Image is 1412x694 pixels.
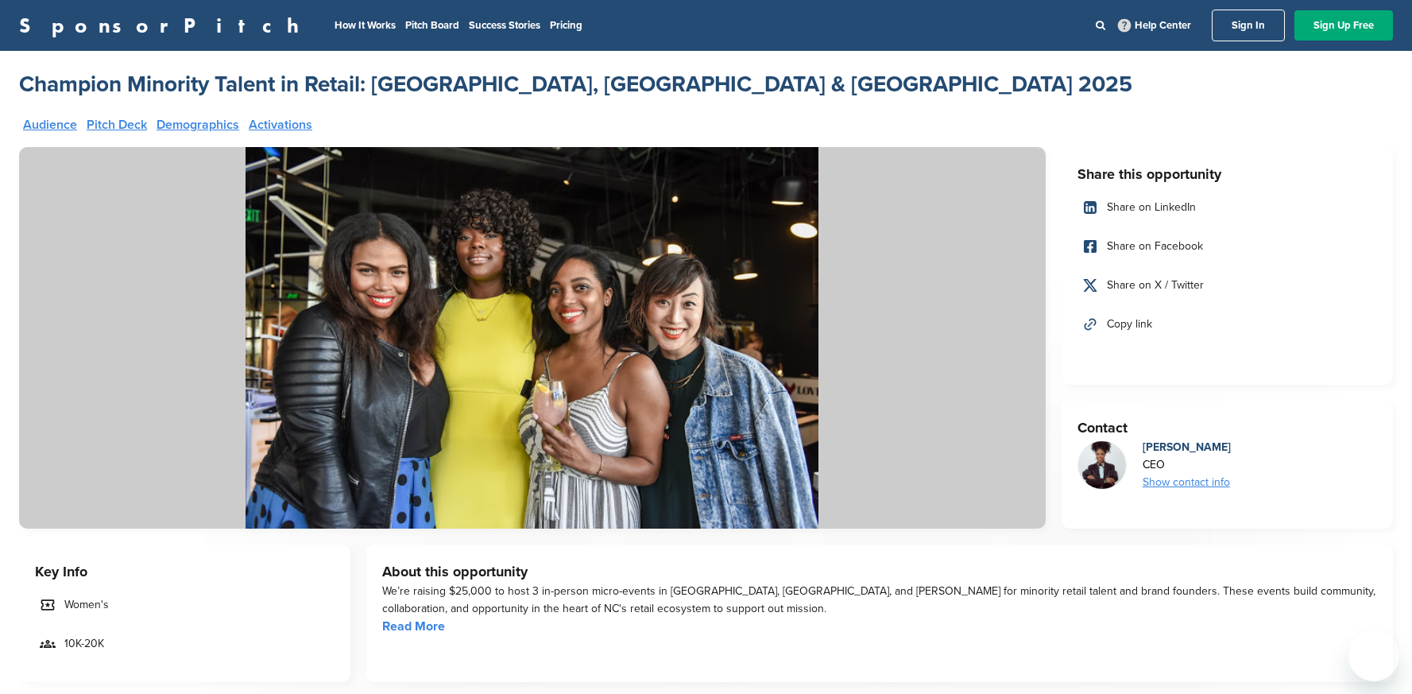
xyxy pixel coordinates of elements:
[1348,630,1399,681] iframe: Button to launch messaging window
[1107,316,1152,333] span: Copy link
[550,19,582,32] a: Pricing
[382,560,1377,583] h3: About this opportunity
[64,596,109,614] span: Women's
[1107,238,1203,255] span: Share on Facebook
[19,70,1132,99] a: Champion Minority Talent in Retail: [GEOGRAPHIC_DATA], [GEOGRAPHIC_DATA] & [GEOGRAPHIC_DATA] 2025
[1077,230,1377,263] a: Share on Facebook
[335,19,396,32] a: How It Works
[1077,163,1377,185] h3: Share this opportunity
[64,635,104,653] span: 10K-20K
[382,583,1377,618] div: We’re raising $25,000 to host 3 in-person micro-events in [GEOGRAPHIC_DATA], [GEOGRAPHIC_DATA], a...
[1294,10,1393,41] a: Sign Up Free
[1107,199,1196,216] span: Share on LinkedIn
[1078,441,1126,489] img: Brittany hicks woc founder headshot
[1115,16,1194,35] a: Help Center
[157,118,239,131] a: Demographics
[1077,417,1377,439] h3: Contact
[19,147,1046,529] img: Sponsorpitch &
[469,19,540,32] a: Success Stories
[1077,269,1377,302] a: Share on X / Twitter
[382,618,445,634] a: Read More
[23,118,77,131] a: Audience
[1077,308,1377,341] a: Copy link
[35,560,335,583] h3: Key Info
[87,118,147,131] a: Pitch Deck
[19,15,309,36] a: SponsorPitch
[1212,10,1285,41] a: Sign In
[1143,456,1231,474] div: CEO
[1077,191,1377,224] a: Share on LinkedIn
[1143,439,1231,456] div: [PERSON_NAME]
[405,19,459,32] a: Pitch Board
[1143,474,1231,491] div: Show contact info
[1107,277,1204,294] span: Share on X / Twitter
[249,118,312,131] a: Activations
